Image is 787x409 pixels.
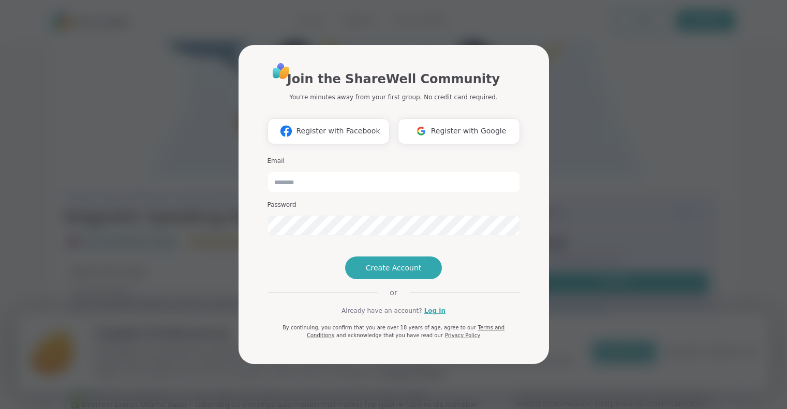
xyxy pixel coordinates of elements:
[366,263,422,273] span: Create Account
[398,118,520,144] button: Register with Google
[336,332,443,338] span: and acknowledge that you have read our
[270,59,293,83] img: ShareWell Logo
[268,118,390,144] button: Register with Facebook
[276,122,296,141] img: ShareWell Logomark
[268,201,520,209] h3: Password
[377,287,409,298] span: or
[424,306,446,315] a: Log in
[289,93,497,102] p: You're minutes away from your first group. No credit card required.
[431,126,507,137] span: Register with Google
[268,157,520,165] h3: Email
[296,126,380,137] span: Register with Facebook
[287,70,500,88] h1: Join the ShareWell Community
[445,332,480,338] a: Privacy Policy
[411,122,431,141] img: ShareWell Logomark
[345,256,442,279] button: Create Account
[341,306,422,315] span: Already have an account?
[283,325,476,330] span: By continuing, you confirm that you are over 18 years of age, agree to our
